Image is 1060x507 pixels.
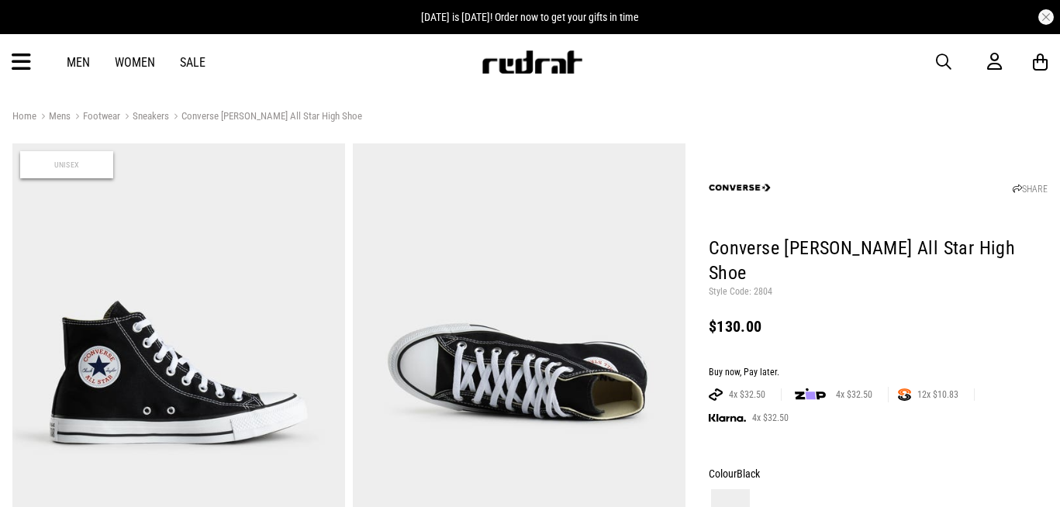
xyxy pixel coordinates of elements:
a: Footwear [71,110,120,125]
span: 4x $32.50 [746,412,795,424]
div: $130.00 [709,317,1048,336]
span: 4x $32.50 [830,388,879,401]
img: KLARNA [709,414,746,422]
img: zip [795,387,826,402]
span: [DATE] is [DATE]! Order now to get your gifts in time [421,11,639,23]
div: Colour [709,464,1048,483]
img: AFTERPAY [709,388,723,401]
img: Redrat logo [481,50,583,74]
span: Unisex [20,151,113,178]
h1: Converse [PERSON_NAME] All Star High Shoe [709,236,1048,286]
img: Converse [709,157,771,219]
a: Sale [180,55,205,70]
span: 12x $10.83 [911,388,965,401]
a: Mens [36,110,71,125]
img: SPLITPAY [898,388,911,401]
a: Converse [PERSON_NAME] All Star High Shoe [169,110,362,125]
a: Women [115,55,155,70]
a: SHARE [1013,184,1048,195]
a: Home [12,110,36,122]
a: Men [67,55,90,70]
p: Style Code: 2804 [709,286,1048,298]
div: Buy now, Pay later. [709,367,1048,379]
a: Sneakers [120,110,169,125]
span: 4x $32.50 [723,388,772,401]
span: Black [737,467,760,480]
